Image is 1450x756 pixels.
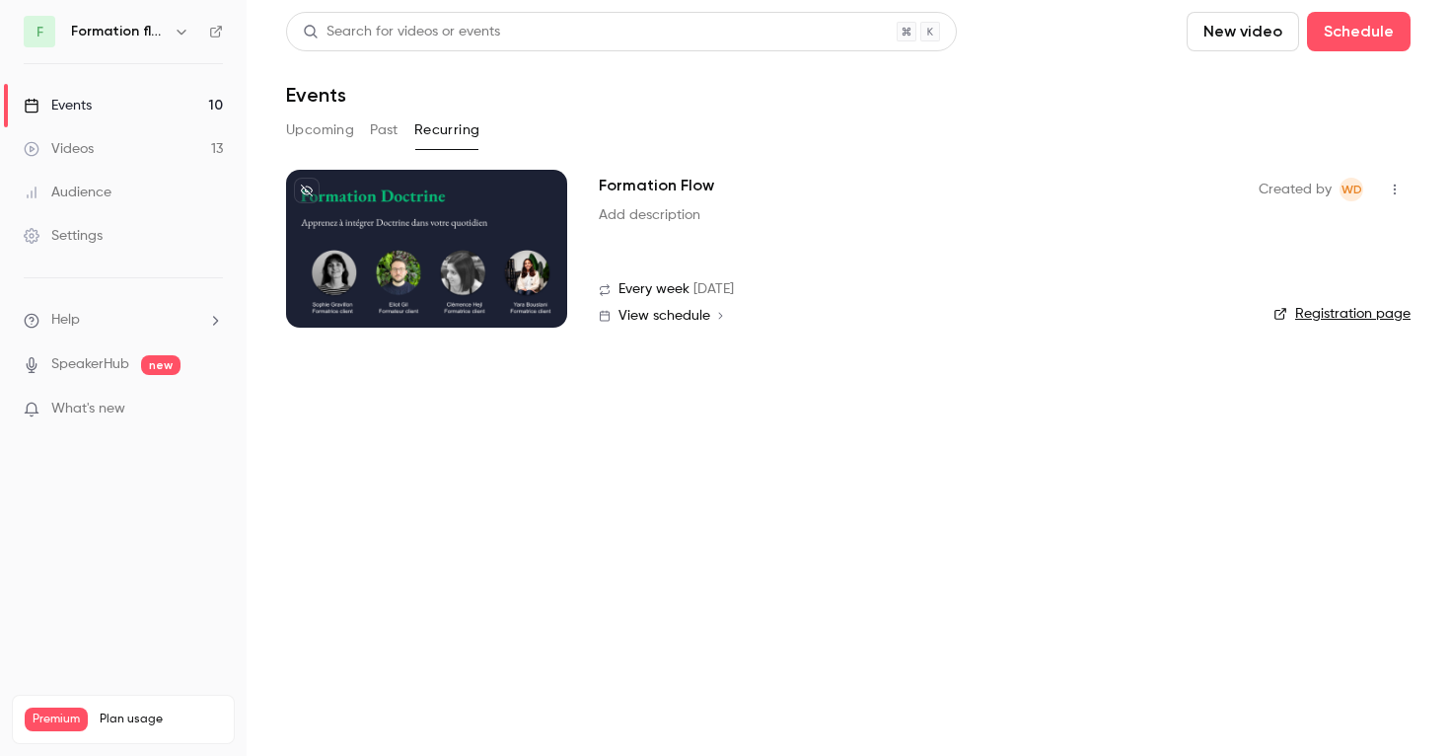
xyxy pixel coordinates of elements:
div: Search for videos or events [303,22,500,42]
span: WD [1341,178,1362,201]
span: F [36,22,43,42]
h6: Formation flow [71,22,166,41]
span: [DATE] [693,279,734,300]
a: Registration page [1273,304,1411,324]
a: View schedule [599,308,1227,324]
iframe: Noticeable Trigger [199,401,223,418]
span: Premium [25,708,88,731]
div: Audience [24,183,111,202]
a: SpeakerHub [51,354,129,375]
div: Videos [24,139,94,159]
span: What's new [51,399,125,419]
button: Upcoming [286,114,354,146]
a: Formation Flow [599,174,714,197]
div: Settings [24,226,103,246]
span: Help [51,310,80,331]
li: help-dropdown-opener [24,310,223,331]
button: Schedule [1307,12,1411,51]
span: new [141,355,181,375]
button: New video [1187,12,1299,51]
h1: Events [286,83,346,107]
div: Events [24,96,92,115]
span: View schedule [618,309,710,323]
span: Plan usage [100,712,222,727]
a: Add description [599,205,700,225]
span: Every week [618,279,689,300]
button: Past [370,114,399,146]
button: Recurring [414,114,480,146]
span: Created by [1259,178,1332,201]
span: Webinar Doctrine [1340,178,1363,201]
